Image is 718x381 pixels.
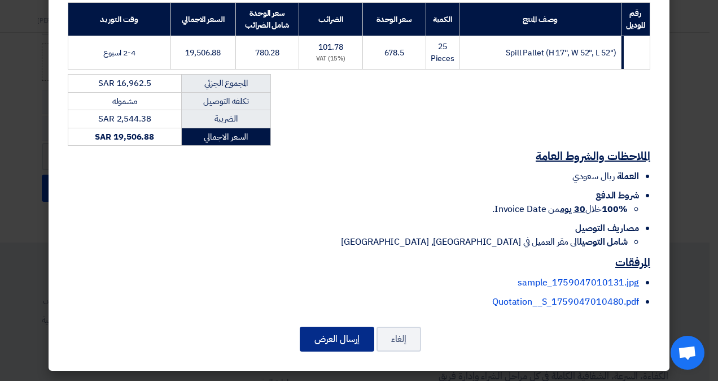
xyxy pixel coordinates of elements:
th: الضرائب [299,3,363,36]
button: إرسال العرض [300,327,374,352]
th: السعر الاجمالي [170,3,235,36]
div: (15%) VAT [304,54,358,64]
span: مشموله [112,95,137,107]
th: وصف المنتج [459,3,621,36]
a: sample_1759047010131.jpg [518,276,639,289]
span: 780.28 [255,47,279,59]
strong: شامل التوصيل [579,235,628,249]
u: المرفقات [615,254,650,271]
th: رقم الموديل [621,3,650,36]
th: الكمية [426,3,459,36]
span: خلال من Invoice Date. [492,202,628,216]
div: Open chat [671,336,704,370]
strong: SAR 19,506.88 [95,131,154,143]
span: 19,506.88 [185,47,221,59]
span: 25 Pieces [431,41,454,64]
th: سعر الوحدة [362,3,426,36]
td: تكلفه التوصيل [181,92,270,110]
button: إلغاء [376,327,421,352]
u: 30 يوم [560,202,585,216]
span: ريال سعودي [572,170,615,183]
u: الملاحظات والشروط العامة [536,148,650,164]
td: السعر الاجمالي [181,128,270,146]
th: سعر الوحدة شامل الضرائب [235,3,299,36]
strong: 100% [602,202,628,216]
span: شروط الدفع [596,189,639,202]
td: المجموع الجزئي [181,75,270,93]
span: مصاريف التوصيل [575,222,639,235]
li: الى مقر العميل في [GEOGRAPHIC_DATA], [GEOGRAPHIC_DATA] [68,235,628,249]
span: 2-4 اسبوع [103,47,135,59]
td: الضريبة [181,110,270,128]
span: 678.5 [384,47,405,59]
span: العملة [617,170,639,183]
span: Spill Pallet (H 17'', W 52", L 52") [506,47,616,59]
td: SAR 16,962.5 [68,75,182,93]
span: 101.78 [318,41,343,53]
th: وقت التوريد [68,3,171,36]
a: Quotation__S_1759047010480.pdf [492,295,639,309]
span: SAR 2,544.38 [98,112,151,125]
